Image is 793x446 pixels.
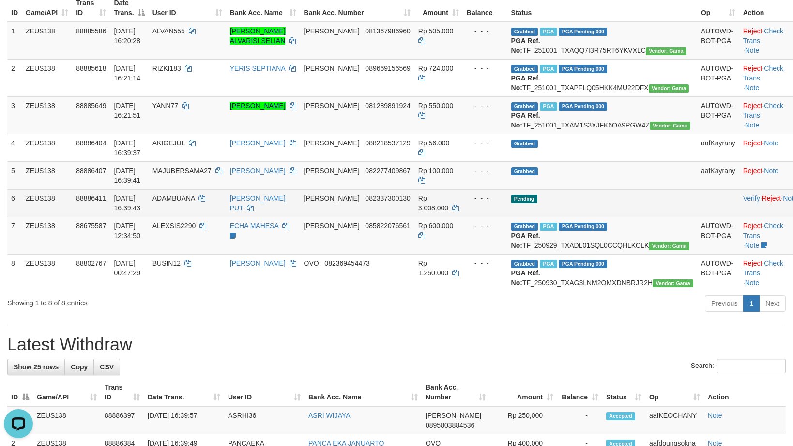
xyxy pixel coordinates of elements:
[144,406,224,434] td: [DATE] 16:39:57
[7,217,22,254] td: 7
[100,363,114,371] span: CSV
[418,64,453,72] span: Rp 724.000
[467,221,503,231] div: - - -
[559,28,607,36] span: PGA Pending
[114,167,140,184] span: [DATE] 16:39:41
[511,111,540,129] b: PGA Ref. No:
[717,359,786,373] input: Search:
[7,189,22,217] td: 6
[22,22,72,60] td: ZEUS138
[507,217,697,254] td: TF_250929_TXADL01SQL0CCQHLKCLK
[418,194,448,212] span: Rp 3.008.000
[101,379,144,406] th: Trans ID: activate to sort column ascending
[14,363,59,371] span: Show 25 rows
[559,223,607,231] span: PGA Pending
[426,412,481,419] span: [PERSON_NAME]
[511,232,540,249] b: PGA Ref. No:
[507,254,697,291] td: TF_250930_TXAG3LNM2OMXDNBRJR2H
[745,47,760,54] a: Note
[304,64,360,72] span: [PERSON_NAME]
[418,259,448,277] span: Rp 1.250.000
[606,412,635,420] span: Accepted
[304,194,360,202] span: [PERSON_NAME]
[540,28,557,36] span: Marked by aafanarl
[7,294,323,308] div: Showing 1 to 8 of 8 entries
[743,295,760,312] a: 1
[365,64,410,72] span: Copy 089669156569 to clipboard
[7,22,22,60] td: 1
[743,27,783,45] a: Check Trans
[697,134,739,161] td: aafKayrany
[697,161,739,189] td: aafKayrany
[467,138,503,148] div: - - -
[418,102,453,110] span: Rp 550.000
[365,27,410,35] span: Copy 081367986960 to clipboard
[76,194,106,202] span: 88886411
[7,254,22,291] td: 8
[559,65,607,73] span: PGA Pending
[114,102,140,119] span: [DATE] 16:21:51
[646,47,686,55] span: Vendor URL: https://trx31.1velocity.biz
[7,59,22,96] td: 2
[511,269,540,287] b: PGA Ref. No:
[764,139,778,147] a: Note
[230,167,286,175] a: [PERSON_NAME]
[691,359,786,373] label: Search:
[467,101,503,111] div: - - -
[745,84,760,92] a: Note
[7,134,22,161] td: 4
[22,134,72,161] td: ZEUS138
[4,4,33,33] button: Open LiveChat chat widget
[308,412,351,419] a: ASRI WIJAYA
[649,84,689,93] span: Vendor URL: https://trx31.1velocity.biz
[540,223,557,231] span: Marked by aafpengsreynich
[511,223,538,231] span: Grabbed
[649,242,689,250] span: Vendor URL: https://trx31.1velocity.biz
[762,194,781,202] a: Reject
[743,194,760,202] a: Verify
[304,167,360,175] span: [PERSON_NAME]
[540,102,557,111] span: Marked by aafanarl
[511,102,538,111] span: Grabbed
[511,260,538,268] span: Grabbed
[507,22,697,60] td: TF_251001_TXAQQ7I3R75RT6YKVXLC
[152,102,178,110] span: YANN77
[511,140,538,148] span: Grabbed
[653,279,693,287] span: Vendor URL: https://trx31.1velocity.biz
[7,379,33,406] th: ID: activate to sort column descending
[489,379,557,406] th: Amount: activate to sort column ascending
[764,167,778,175] a: Note
[365,194,410,202] span: Copy 082337300130 to clipboard
[101,406,144,434] td: 88886397
[76,167,106,175] span: 88886407
[418,139,450,147] span: Rp 56.000
[71,363,88,371] span: Copy
[76,259,106,267] span: 88802767
[759,295,786,312] a: Next
[304,222,360,230] span: [PERSON_NAME]
[152,64,181,72] span: RIZKI183
[507,96,697,134] td: TF_251001_TXAM1S3XJFK6OA9PGW4Z
[540,65,557,73] span: Marked by aafanarl
[114,259,140,277] span: [DATE] 00:47:29
[304,102,360,110] span: [PERSON_NAME]
[365,222,410,230] span: Copy 085822076561 to clipboard
[152,259,181,267] span: BUSIN12
[743,64,762,72] a: Reject
[426,421,474,429] span: Copy 0895803884536 to clipboard
[304,27,360,35] span: [PERSON_NAME]
[114,194,140,212] span: [DATE] 16:39:43
[418,27,453,35] span: Rp 505.000
[467,193,503,203] div: - - -
[418,222,453,230] span: Rp 600.000
[467,26,503,36] div: - - -
[602,379,645,406] th: Status: activate to sort column ascending
[365,102,410,110] span: Copy 081289891924 to clipboard
[743,167,762,175] a: Reject
[152,167,212,175] span: MAJUBERSAMA27
[114,222,140,239] span: [DATE] 12:34:50
[743,139,762,147] a: Reject
[7,359,65,375] a: Show 25 rows
[33,379,101,406] th: Game/API: activate to sort column ascending
[743,27,762,35] a: Reject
